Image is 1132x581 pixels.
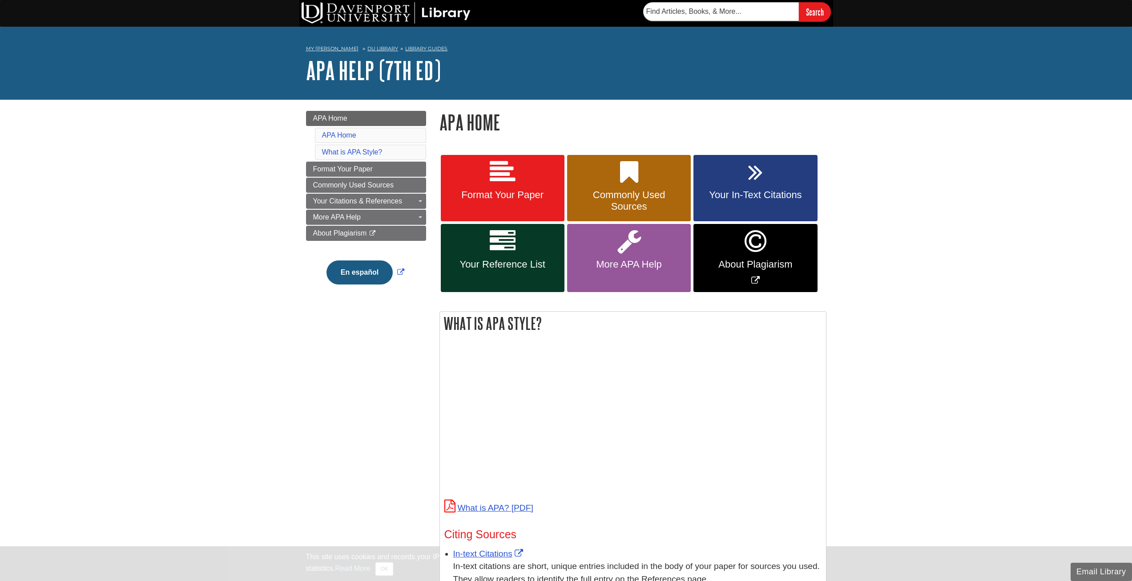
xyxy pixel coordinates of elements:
[643,2,831,21] form: Searches DU Library's articles, books, and more
[693,224,817,292] a: Link opens in new window
[322,131,356,139] a: APA Home
[574,259,684,270] span: More APA Help
[306,43,826,57] nav: breadcrumb
[313,229,367,237] span: About Plagiarism
[324,268,407,276] a: Link opens in new window
[441,155,564,222] a: Format Your Paper
[322,148,383,156] a: What is APA Style?
[306,210,426,225] a: More APA Help
[1071,563,1132,581] button: Email Library
[313,114,347,122] span: APA Home
[440,312,826,335] h2: What is APA Style?
[313,213,361,221] span: More APA Help
[700,189,810,201] span: Your In-Text Citations
[306,45,359,53] a: My [PERSON_NAME]
[447,259,558,270] span: Your Reference List
[326,260,393,284] button: En español
[444,528,822,541] h3: Citing Sources
[444,351,693,492] iframe: What is APA?
[302,2,471,24] img: DU Library
[439,111,826,134] h1: APA Home
[693,155,817,222] a: Your In-Text Citations
[306,111,426,126] a: APA Home
[375,562,393,576] button: Close
[453,549,525,558] a: Link opens in new window
[306,552,826,576] div: This site uses cookies and records your IP address for usage statistics. Additionally, we use Goo...
[306,57,441,84] a: APA Help (7th Ed)
[306,111,426,300] div: Guide Page Menu
[799,2,831,21] input: Search
[313,197,402,205] span: Your Citations & References
[306,226,426,241] a: About Plagiarism
[567,155,691,222] a: Commonly Used Sources
[567,224,691,292] a: More APA Help
[405,45,447,52] a: Library Guides
[367,45,398,52] a: DU Library
[313,165,373,173] span: Format Your Paper
[447,189,558,201] span: Format Your Paper
[574,189,684,212] span: Commonly Used Sources
[700,259,810,270] span: About Plagiarism
[643,2,799,21] input: Find Articles, Books, & More...
[306,162,426,177] a: Format Your Paper
[441,224,564,292] a: Your Reference List
[444,503,533,512] a: What is APA?
[313,181,394,189] span: Commonly Used Sources
[306,178,426,193] a: Commonly Used Sources
[369,231,376,236] i: This link opens in a new window
[335,565,370,572] a: Read More
[306,194,426,209] a: Your Citations & References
